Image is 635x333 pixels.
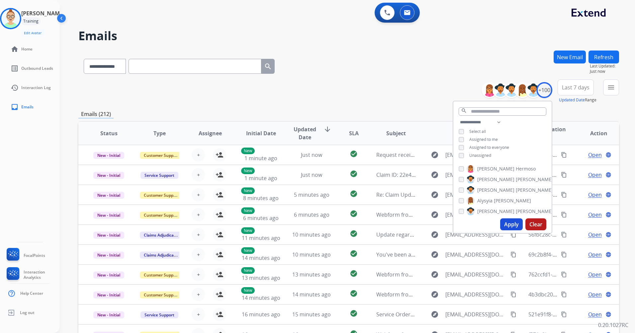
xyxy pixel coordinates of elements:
span: Customer Support [140,291,183,298]
span: 10 minutes ago [292,231,331,238]
mat-icon: explore [431,191,439,199]
span: Updated Date [292,125,318,141]
span: Last 7 days [562,86,590,89]
p: New [241,187,255,194]
p: New [241,247,255,254]
span: Last Updated: [590,63,619,69]
span: 14 minutes ago [242,254,280,262]
h3: [PERSON_NAME] [21,9,64,17]
span: SLA [349,129,359,137]
span: [EMAIL_ADDRESS][DOMAIN_NAME] [445,191,506,199]
span: New - Initial [93,192,124,199]
span: + [197,290,200,298]
mat-icon: home [11,45,19,53]
button: + [192,288,205,301]
span: Open [588,290,602,298]
span: Update regarding your fulfillment method for Service Order: 194994ac-24db-4248-a94f-bbab6d01eed2 [376,231,631,238]
mat-icon: check_circle [350,190,358,198]
span: Select all [469,129,486,134]
span: Log out [20,310,35,315]
span: New - Initial [93,311,124,318]
mat-icon: inbox [11,103,19,111]
mat-icon: explore [431,290,439,298]
mat-icon: content_copy [510,291,516,297]
span: 1 minute ago [244,155,277,162]
span: 6 minutes ago [243,214,279,222]
span: Request received] Resolve the issue and log your decision. ͏‌ ͏‌ ͏‌ ͏‌ ͏‌ ͏‌ ͏‌ ͏‌ ͏‌ ͏‌ ͏‌ ͏‌ ͏‌... [376,151,573,159]
img: avatar [1,9,20,28]
mat-icon: content_copy [561,172,567,178]
span: Interaction Analytics [24,270,60,280]
mat-icon: menu [607,83,615,91]
p: New [241,287,255,294]
span: [PERSON_NAME] [494,197,531,204]
p: New [241,167,255,174]
mat-icon: content_copy [561,192,567,198]
span: Customer Support [140,212,183,219]
span: New - Initial [93,252,124,259]
span: 56fbc28c-d375-4ee6-9a8e-45bb626716ff [528,231,628,238]
mat-icon: check_circle [350,289,358,297]
mat-icon: check_circle [350,170,358,178]
span: 8 minutes ago [243,194,279,202]
span: Range [559,97,596,103]
mat-icon: check_circle [350,210,358,218]
mat-icon: language [605,152,611,158]
span: Open [588,310,602,318]
mat-icon: language [605,172,611,178]
span: + [197,310,200,318]
span: Service Order 09b649b7-410a-4625-902a-bdbeb682c4aa Booked with Velofix [376,311,566,318]
mat-icon: content_copy [561,152,567,158]
span: [EMAIL_ADDRESS][DOMAIN_NAME] [445,290,506,298]
div: Training [21,17,41,25]
button: Edit Avatar [21,29,44,37]
span: Hermoso [516,166,536,172]
mat-icon: person_add [216,310,224,318]
mat-icon: language [605,272,611,277]
span: [EMAIL_ADDRESS][DOMAIN_NAME] [445,171,506,179]
a: Interaction Analytics [5,267,60,282]
span: + [197,191,200,199]
span: + [197,271,200,278]
span: 762ccfd1-5470-478c-95a5-7ed5ec685755 [528,271,629,278]
button: + [192,148,205,162]
span: New - Initial [93,212,124,219]
button: + [192,208,205,221]
th: Action [568,122,619,145]
mat-icon: language [605,311,611,317]
mat-icon: explore [431,251,439,259]
span: Customer Support [140,192,183,199]
span: 5 minutes ago [294,191,329,198]
span: 4b3dbc20-0336-494f-a9db-4c653eb7d0f9 [528,291,630,298]
mat-icon: explore [431,211,439,219]
span: Just now [301,151,322,159]
span: Service Support [140,172,178,179]
mat-icon: content_copy [510,252,516,258]
mat-icon: content_copy [561,212,567,218]
span: Alysyia [477,197,493,204]
mat-icon: content_copy [561,311,567,317]
span: Status [100,129,118,137]
p: New [241,207,255,214]
span: Webform from [EMAIL_ADDRESS][DOMAIN_NAME] on [DATE] [376,271,527,278]
span: 13 minutes ago [242,274,280,281]
span: You've been assigned a new service order: a9b964d2-b848-442a-84de-71d2fbdc443e [376,251,587,258]
span: 13 minutes ago [292,271,331,278]
span: [EMAIL_ADDRESS][DOMAIN_NAME] [445,151,506,159]
span: Home [21,47,33,52]
span: New - Initial [93,232,124,239]
span: Open [588,271,602,278]
span: [PERSON_NAME] [477,208,514,215]
mat-icon: person_add [216,151,224,159]
button: Clear [525,218,546,230]
span: Re: Claim Update [376,191,419,198]
span: New - Initial [93,291,124,298]
span: Emails [21,104,34,110]
mat-icon: language [605,252,611,258]
span: Customer Support [140,272,183,278]
span: Customer Support [140,152,183,159]
p: New [241,148,255,154]
span: New - Initial [93,152,124,159]
span: Open [588,251,602,259]
mat-icon: person_add [216,231,224,239]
